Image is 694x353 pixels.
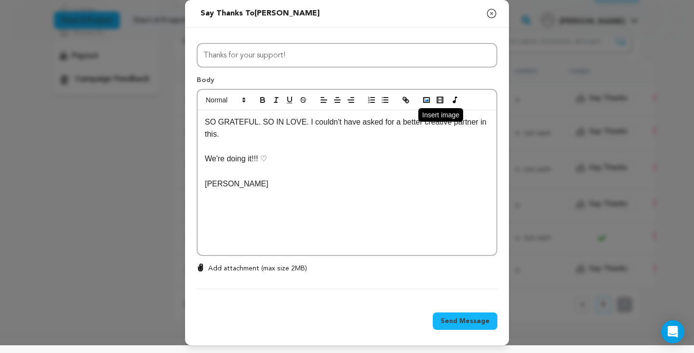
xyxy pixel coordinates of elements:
p: SO GRATEFUL. SO IN LOVE. I couldn't have asked for a better creative partner in this. [205,116,489,141]
div: Say thanks to [200,8,320,19]
button: Send Message [433,312,497,330]
p: Body [197,75,497,89]
span: [PERSON_NAME] [254,10,320,17]
p: [PERSON_NAME] [205,178,489,190]
p: Add attachment (max size 2MB) [208,264,307,273]
p: We're doing it!!! ♡ [205,153,489,165]
div: Open Intercom Messenger [661,320,684,343]
span: Send Message [440,316,490,326]
input: Subject [197,43,497,68]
